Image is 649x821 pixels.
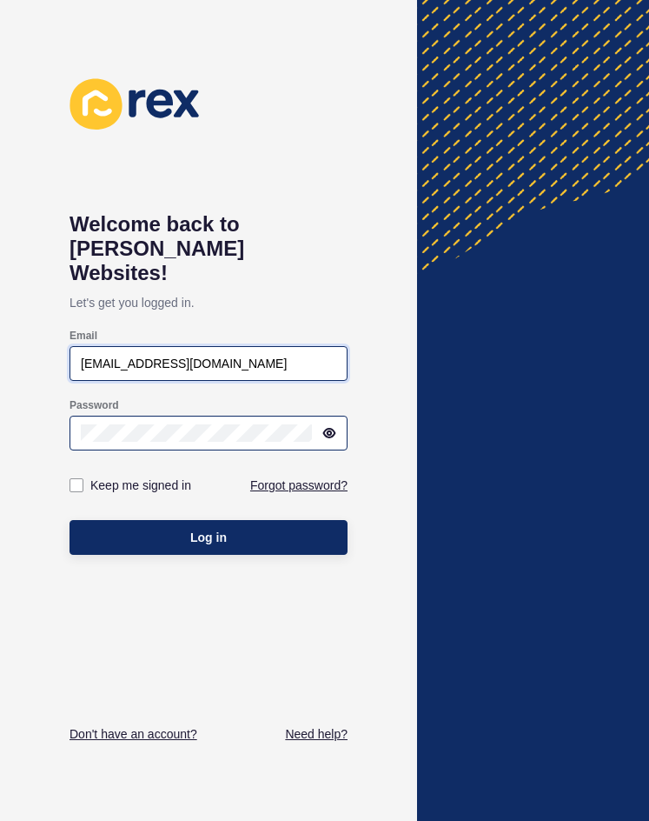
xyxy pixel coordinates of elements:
label: Email [70,329,97,343]
span: Log in [190,529,227,546]
a: Forgot password? [250,477,348,494]
p: Let's get you logged in. [70,285,348,320]
a: Don't have an account? [70,725,197,743]
input: e.g. name@company.com [81,355,336,372]
button: Log in [70,520,348,555]
label: Keep me signed in [90,477,191,494]
label: Password [70,398,119,412]
h1: Welcome back to [PERSON_NAME] Websites! [70,212,348,285]
a: Need help? [285,725,348,743]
